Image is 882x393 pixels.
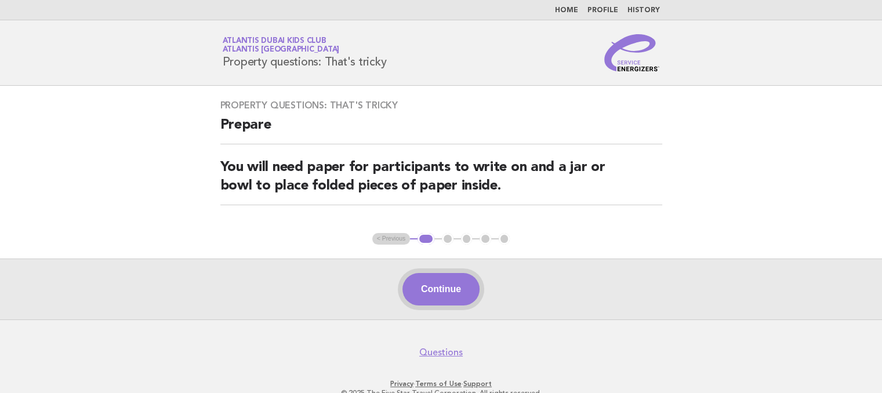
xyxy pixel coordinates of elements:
[220,158,662,205] h2: You will need paper for participants to write on and a jar or bowl to place folded pieces of pape...
[402,273,480,305] button: Continue
[604,34,660,71] img: Service Energizers
[627,7,660,14] a: History
[418,233,434,245] button: 1
[390,380,413,388] a: Privacy
[587,7,618,14] a: Profile
[415,380,462,388] a: Terms of Use
[220,116,662,144] h2: Prepare
[223,38,387,68] h1: Property questions: That's tricky
[555,7,578,14] a: Home
[223,46,340,54] span: Atlantis [GEOGRAPHIC_DATA]
[86,379,796,388] p: · ·
[220,100,662,111] h3: Property questions: That's tricky
[419,347,463,358] a: Questions
[463,380,492,388] a: Support
[223,37,340,53] a: Atlantis Dubai Kids ClubAtlantis [GEOGRAPHIC_DATA]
